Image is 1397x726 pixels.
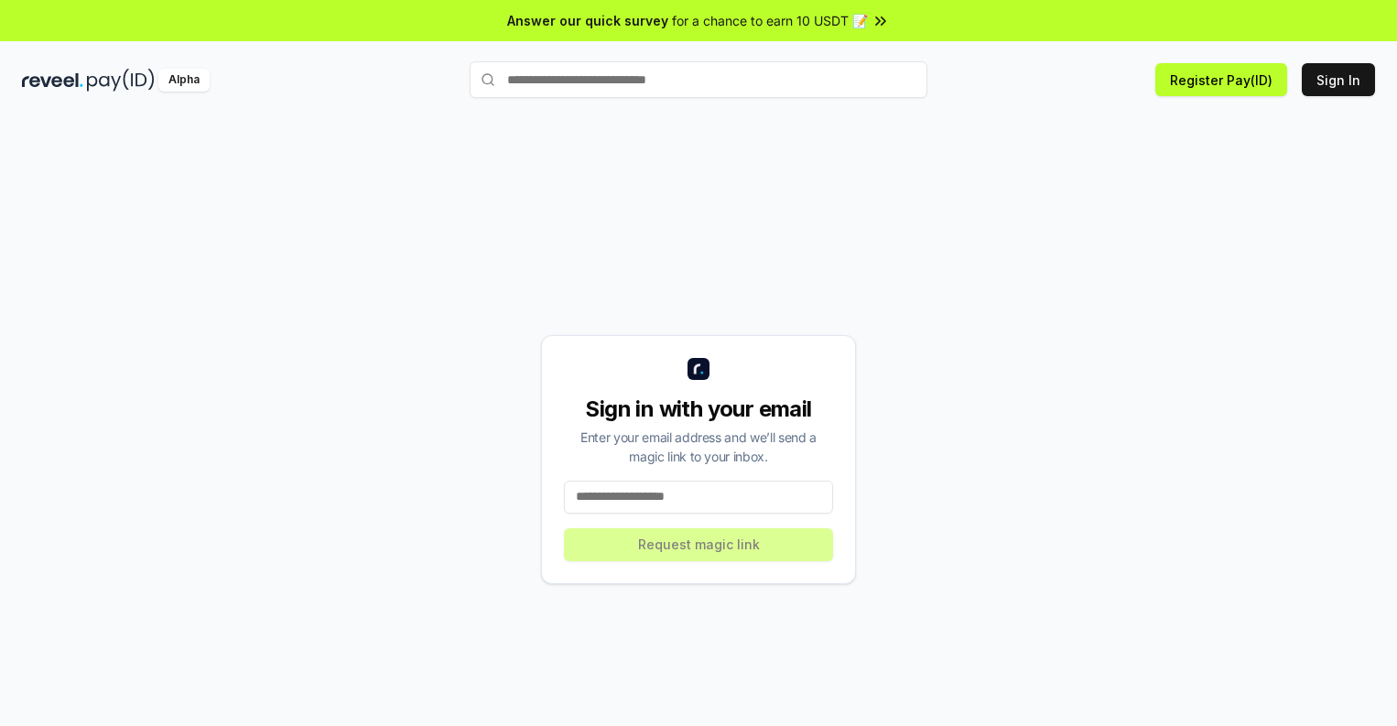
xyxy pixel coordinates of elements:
button: Sign In [1302,63,1375,96]
span: for a chance to earn 10 USDT 📝 [672,11,868,30]
button: Register Pay(ID) [1155,63,1287,96]
span: Answer our quick survey [507,11,668,30]
img: reveel_dark [22,69,83,92]
div: Enter your email address and we’ll send a magic link to your inbox. [564,428,833,466]
img: logo_small [688,358,709,380]
div: Sign in with your email [564,395,833,424]
div: Alpha [158,69,210,92]
img: pay_id [87,69,155,92]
